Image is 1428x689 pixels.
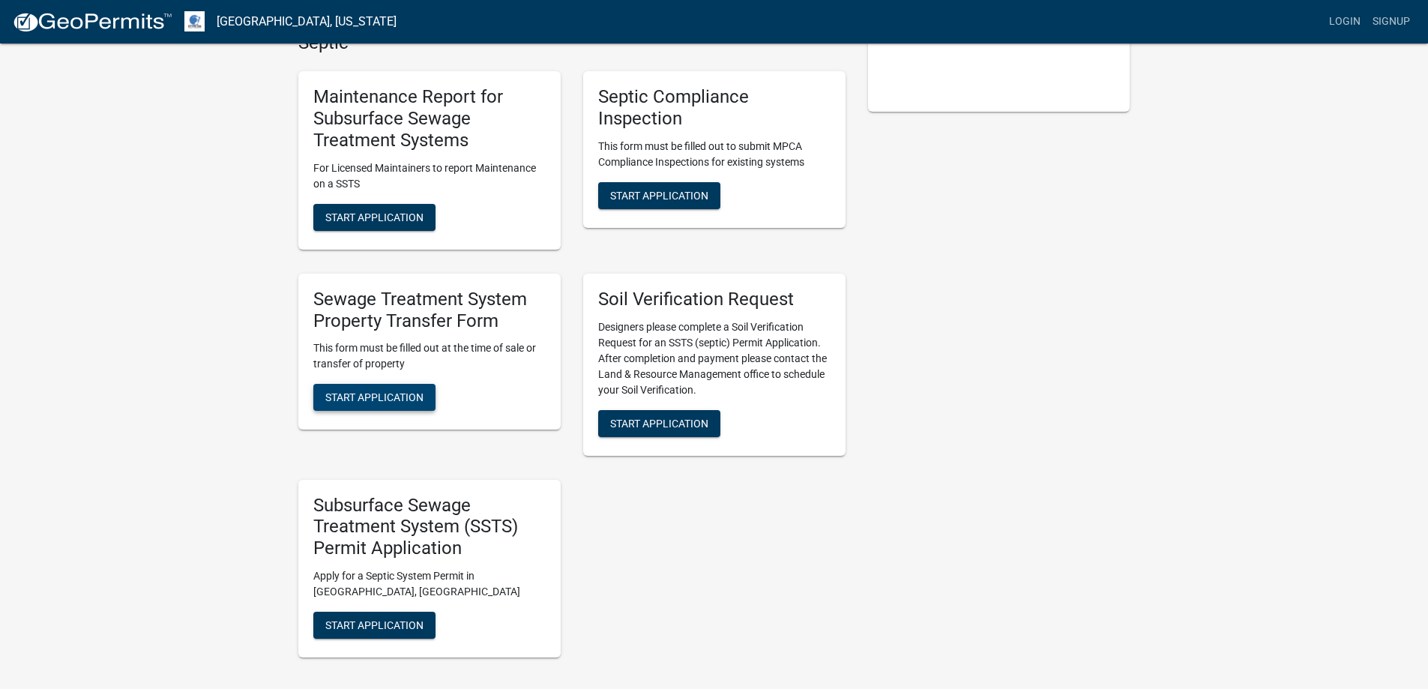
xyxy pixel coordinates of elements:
[598,182,720,209] button: Start Application
[610,417,708,429] span: Start Application
[1367,7,1416,36] a: Signup
[313,612,436,639] button: Start Application
[1323,7,1367,36] a: Login
[313,160,546,192] p: For Licensed Maintainers to report Maintenance on a SSTS
[325,211,424,223] span: Start Application
[313,340,546,372] p: This form must be filled out at the time of sale or transfer of property
[313,568,546,600] p: Apply for a Septic System Permit in [GEOGRAPHIC_DATA], [GEOGRAPHIC_DATA]
[313,86,546,151] h5: Maintenance Report for Subsurface Sewage Treatment Systems
[313,289,546,332] h5: Sewage Treatment System Property Transfer Form
[610,189,708,201] span: Start Application
[325,619,424,631] span: Start Application
[184,11,205,31] img: Otter Tail County, Minnesota
[325,391,424,403] span: Start Application
[217,9,397,34] a: [GEOGRAPHIC_DATA], [US_STATE]
[598,139,831,170] p: This form must be filled out to submit MPCA Compliance Inspections for existing systems
[313,384,436,411] button: Start Application
[598,319,831,398] p: Designers please complete a Soil Verification Request for an SSTS (septic) Permit Application. Af...
[313,495,546,559] h5: Subsurface Sewage Treatment System (SSTS) Permit Application
[313,204,436,231] button: Start Application
[598,86,831,130] h5: Septic Compliance Inspection
[598,289,831,310] h5: Soil Verification Request
[598,410,720,437] button: Start Application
